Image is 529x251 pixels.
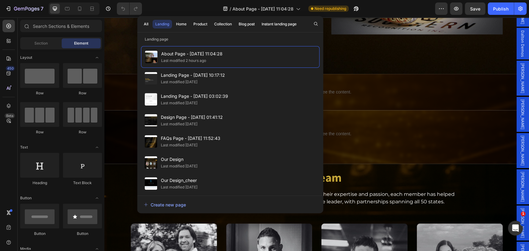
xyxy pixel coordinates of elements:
span: Element [74,41,88,46]
span: Landing Page - [DATE] 03:02:39 [161,93,228,100]
span: Save [470,6,480,11]
button: Product [191,20,210,28]
span: FAQs Page - [DATE] 11:52:43 [161,135,220,142]
div: Row [20,90,59,96]
span: Toggle open [92,53,102,63]
div: Heading [20,180,59,186]
span: About Page - [DATE] 11:04:28 [232,6,293,12]
button: Blog post [236,20,258,28]
button: Publish [488,2,514,15]
div: Undo/Redo [117,2,142,15]
p: Our team is the heart of our success! Carefully chosen for their expertise and passion, each memb... [61,173,364,181]
button: Create new page [143,198,317,211]
div: Last modified [DATE] [161,121,197,127]
span: [PERSON_NAME] [415,46,421,76]
span: 1 [521,211,526,216]
span: Landing Page - [DATE] 10:17:12 [161,71,225,79]
span: Layout [20,55,32,60]
span: Our Design [161,156,197,163]
div: Product [193,21,207,27]
iframe: Intercom live chat [508,221,523,236]
div: Last modified [DATE] [161,142,197,148]
span: [PERSON_NAME] [415,154,421,184]
div: Button [20,231,59,236]
span: / [230,6,231,12]
div: Landing [155,21,169,27]
div: Last modified 2 hours ago [161,58,206,64]
span: Need republishing [315,6,346,11]
div: Last modified [DATE] [161,100,197,106]
span: Design Page - [DATE] 01:41:12 [161,114,223,121]
div: Collection [214,21,232,27]
p: Landing page [137,36,323,42]
p: us grow from a small, bespoke supplier to a nationwide leader, with partnerships spanning all 50 ... [61,181,364,188]
h2: Our Team [26,153,398,168]
div: Last modified [DATE] [161,163,197,169]
span: About Page - [DATE] 11:04:28 [161,50,223,58]
div: All [144,21,148,27]
div: Button [63,231,102,236]
p: Publish the page to see the content. [81,113,344,120]
iframe: Design area [104,17,529,251]
button: Home [173,20,189,28]
div: Create new page [144,201,186,208]
span: Our Design_cheer [161,177,197,184]
div: Text Block [63,180,102,186]
span: [PERSON_NAME] [415,82,421,112]
span: Toggle open [92,193,102,203]
button: Collection [211,20,235,28]
div: Last modified [DATE] [161,184,197,190]
span: Section [34,41,48,46]
button: Instant landing page [259,20,299,28]
input: Search Sections & Elements [20,20,102,32]
div: 450 [6,66,15,71]
button: 7 [2,2,46,15]
span: [PERSON_NAME] [415,191,421,221]
div: Blog post [239,21,255,27]
div: Instant landing page [262,21,297,27]
div: Row [63,90,102,96]
span: Button [20,195,32,201]
span: Toggle open [92,142,102,152]
button: All [141,20,151,28]
p: 7 [41,5,43,12]
button: Save [465,2,485,15]
span: [PERSON_NAME] [415,118,421,148]
div: Row [20,129,59,135]
div: Last modified [DATE] [161,79,197,85]
div: Row [63,129,102,135]
div: Home [176,21,187,27]
div: Publish [493,6,509,12]
span: Text [20,145,28,150]
div: Beta [5,113,15,118]
button: Landing [152,20,172,28]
